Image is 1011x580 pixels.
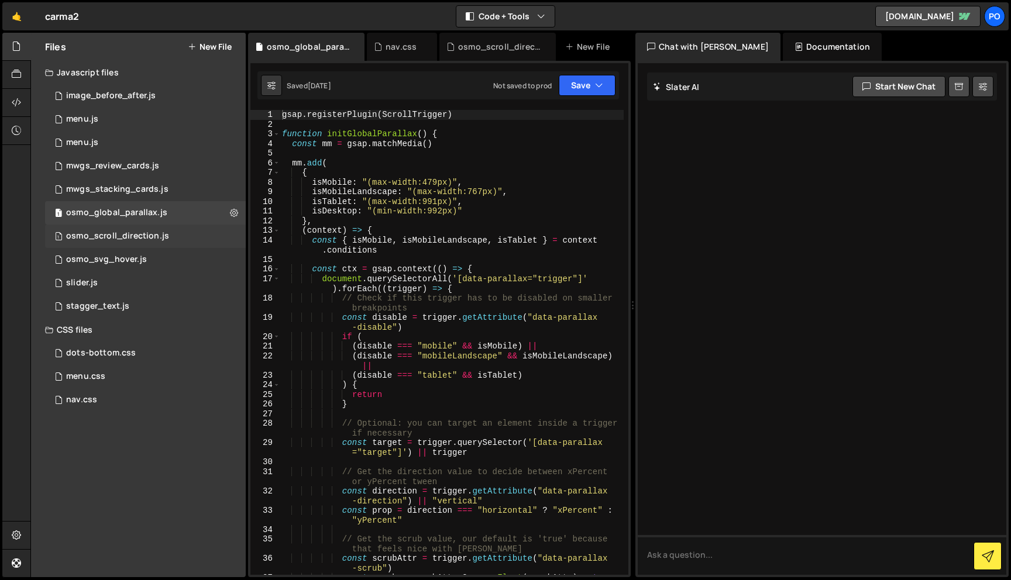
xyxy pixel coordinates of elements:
div: 16261/43935.js [45,178,246,201]
a: 🤙 [2,2,31,30]
div: 16 [250,264,280,274]
div: 31 [250,467,280,486]
div: nav.css [386,41,417,53]
a: Po [984,6,1005,27]
div: 9 [250,187,280,197]
div: 16261/43883.js [45,84,246,108]
div: 16261/45248.css [45,388,246,412]
div: 17 [250,274,280,294]
div: 29 [250,438,280,457]
div: dots-bottom.css [66,348,136,358]
div: 16261/43906.js [45,271,246,295]
h2: Files [45,40,66,53]
div: 25 [250,390,280,400]
div: 15 [250,255,280,265]
div: 10 [250,197,280,207]
span: 1 [55,209,62,219]
div: 30 [250,457,280,467]
div: New File [565,41,614,53]
div: menu.js [66,137,98,148]
div: 16261/44239.js [45,131,246,154]
div: osmo_global_parallax.js [267,41,350,53]
div: 16261/43863.js [45,201,246,225]
div: image_before_after.js [66,91,156,101]
div: 28 [250,419,280,438]
div: 16261/43873.js [45,248,246,271]
div: osmo_svg_hover.js [66,254,147,265]
div: 1 [250,110,280,120]
div: 24 [250,380,280,390]
div: slider.js [66,278,98,288]
div: 33 [250,506,280,525]
div: 11 [250,206,280,216]
div: 14 [250,236,280,255]
span: 1 [55,233,62,242]
div: 16261/45245.js [45,225,246,248]
div: 16261/43941.js [45,154,246,178]
div: 26 [250,399,280,409]
div: 6 [250,158,280,168]
div: CSS files [31,318,246,341]
div: Documentation [783,33,882,61]
div: 16261/43862.js [45,295,246,318]
div: 23 [250,371,280,381]
button: New File [188,42,232,51]
div: 27 [250,409,280,419]
div: 35 [250,534,280,554]
div: 8 [250,178,280,188]
div: 18 [250,294,280,313]
div: 22 [250,351,280,371]
div: nav.css [66,395,97,405]
div: carma2 [45,9,79,23]
div: Javascript files [31,61,246,84]
div: 19 [250,313,280,332]
div: menu.css [66,371,105,382]
div: osmo_scroll_direction.js [458,41,542,53]
div: 20 [250,332,280,342]
div: 13 [250,226,280,236]
div: menu.js [66,114,98,125]
button: Save [559,75,615,96]
div: osmo_scroll_direction.js [66,231,169,241]
button: Code + Tools [456,6,555,27]
div: 12 [250,216,280,226]
h2: Slater AI [653,81,700,92]
div: 21 [250,341,280,351]
div: 16261/43881.css [45,341,246,365]
div: 32 [250,486,280,506]
div: Not saved to prod [493,81,552,91]
div: 5 [250,149,280,158]
div: 3 [250,129,280,139]
div: 16261/44241.css [45,365,246,388]
div: osmo_global_parallax.js [66,208,167,218]
div: 36 [250,554,280,573]
div: Saved [287,81,331,91]
a: [DOMAIN_NAME] [875,6,981,27]
div: 2 [250,120,280,130]
div: 16261/44240.js [45,108,246,131]
button: Start new chat [852,76,945,97]
div: mwgs_review_cards.js [66,161,159,171]
div: 34 [250,525,280,535]
div: stagger_text.js [66,301,129,312]
div: [DATE] [308,81,331,91]
div: Chat with [PERSON_NAME] [635,33,780,61]
div: mwgs_stacking_cards.js [66,184,168,195]
div: 7 [250,168,280,178]
div: 4 [250,139,280,149]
